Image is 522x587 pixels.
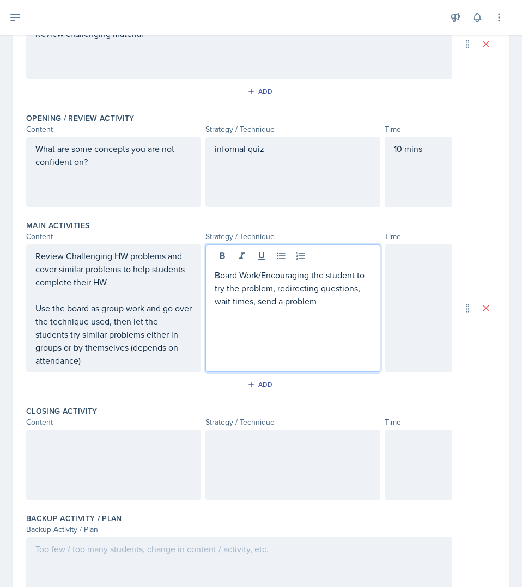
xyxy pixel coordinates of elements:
[250,87,273,96] div: Add
[35,142,192,168] p: What are some concepts you are not confident on?
[244,376,279,393] button: Add
[244,83,279,100] button: Add
[394,142,443,155] p: 10 mins
[385,231,452,242] div: Time
[385,124,452,135] div: Time
[215,268,371,308] p: Board Work/Encouraging the student to try the problem, redirecting questions, wait times, send a ...
[215,142,371,155] p: informal quiz
[26,113,135,124] label: Opening / Review Activity
[26,417,201,428] div: Content
[26,220,89,231] label: Main Activities
[26,406,98,417] label: Closing Activity
[26,524,452,535] div: Backup Activity / Plan
[26,124,201,135] div: Content
[26,513,122,524] label: Backup Activity / Plan
[250,380,273,389] div: Add
[205,124,380,135] div: Strategy / Technique
[205,231,380,242] div: Strategy / Technique
[35,249,192,289] p: Review Challenging HW problems and cover similar problems to help students complete their HW
[35,302,192,367] p: Use the board as group work and go over the technique used, then let the students try similar pro...
[385,417,452,428] div: Time
[205,417,380,428] div: Strategy / Technique
[26,231,201,242] div: Content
